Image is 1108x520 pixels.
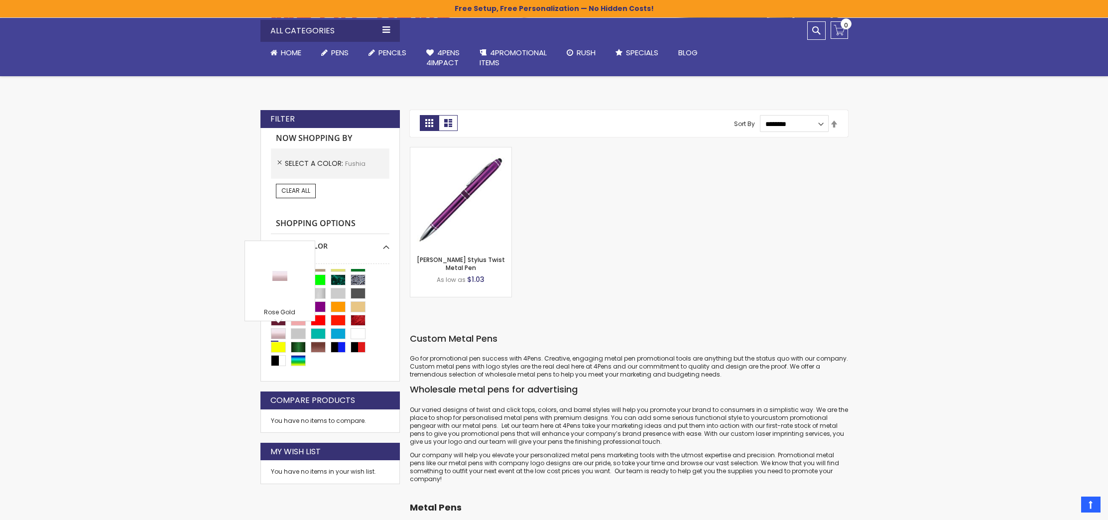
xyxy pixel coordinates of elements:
img: Colter Stylus Twist Metal Pen-Fushia [410,147,511,249]
p: Go for promotional pen success with 4Pens. Creative, engaging metal pen promotional tools are any... [410,355,848,379]
a: Pencils [359,42,416,64]
a: Clear All [276,184,316,198]
span: 0 [844,20,848,30]
span: $1.03 [467,274,485,284]
span: Home [281,47,301,58]
strong: Filter [270,114,295,125]
div: You have no items in your wish list. [271,468,389,476]
strong: Shopping Options [271,213,389,235]
a: Pens [311,42,359,64]
a: Blog [668,42,708,64]
div: Rose Gold [247,308,312,318]
a: 4Pens4impact [416,42,470,74]
span: Pens [331,47,349,58]
span: Clear All [281,186,310,195]
span: 4Pens 4impact [426,47,460,68]
p: Our varied designs of twist and click tops, colors, and barrel styles will help you promote your ... [410,406,848,446]
span: Fushia [345,159,366,168]
div: You have no items to compare. [260,409,400,433]
label: Sort By [734,120,755,128]
a: 4PROMOTIONALITEMS [470,42,557,74]
span: Pencils [378,47,406,58]
a: Specials [606,42,668,64]
div: Select A Color [271,234,389,251]
strong: My Wish List [270,446,321,457]
a: 0 [831,21,848,39]
span: Blog [678,47,698,58]
p: Our company will help you elevate your personalized metal pens marketing tools with the utmost ex... [410,451,848,484]
strong: Metal Pens [410,501,462,514]
span: Specials [626,47,658,58]
span: Select A Color [285,158,345,168]
a: Rush [557,42,606,64]
strong: Now Shopping by [271,128,389,149]
div: All Categories [260,20,400,42]
a: [PERSON_NAME] Stylus Twist Metal Pen [417,256,505,272]
h3: Custom Metal Pens [410,333,848,345]
span: 4PROMOTIONAL ITEMS [480,47,547,68]
strong: Compare Products [270,395,355,406]
a: custom promotional pen [410,413,828,430]
span: Rush [577,47,596,58]
strong: Grid [420,115,439,131]
a: Colter Stylus Twist Metal Pen-Fushia [410,147,511,155]
a: Top [1081,497,1101,513]
a: Home [260,42,311,64]
span: As low as [437,275,466,284]
h3: Wholesale metal pens for advertising [410,384,848,395]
